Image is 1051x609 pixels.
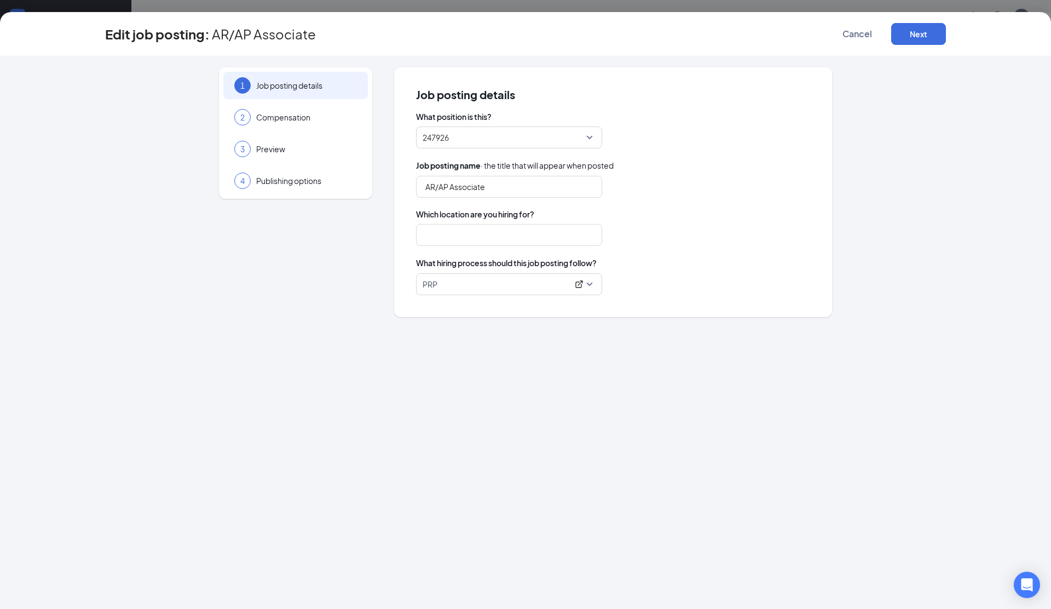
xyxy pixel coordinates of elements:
[416,111,810,122] span: What position is this?
[240,175,245,186] span: 4
[240,143,245,154] span: 3
[416,89,810,100] span: Job posting details
[256,80,357,91] span: Job posting details
[256,143,357,154] span: Preview
[240,80,245,91] span: 1
[423,279,586,290] div: PRP
[1014,572,1040,598] div: Open Intercom Messenger
[240,112,245,123] span: 2
[423,279,437,290] p: PRP
[212,28,316,39] span: AR/AP Associate
[423,127,596,148] span: 247926
[256,112,357,123] span: Compensation
[105,25,210,43] h3: Edit job posting:
[416,209,810,220] span: Which location are you hiring for?
[575,280,584,289] svg: ExternalLink
[842,28,872,39] span: Cancel
[416,160,481,170] b: Job posting name
[891,23,946,45] button: Next
[256,175,357,186] span: Publishing options
[416,159,614,171] span: · the title that will appear when posted
[416,257,597,269] span: What hiring process should this job posting follow?
[830,23,885,45] button: Cancel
